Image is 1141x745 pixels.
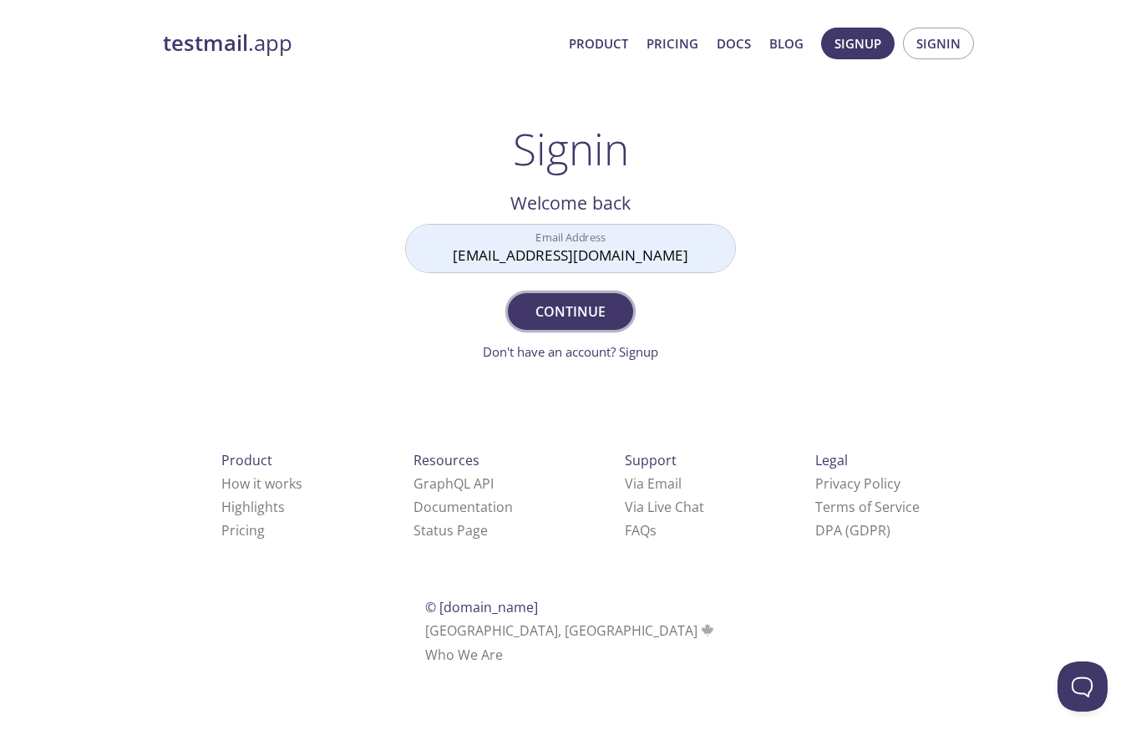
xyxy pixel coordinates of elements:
[769,33,804,54] a: Blog
[625,451,677,469] span: Support
[815,451,848,469] span: Legal
[625,474,682,493] a: Via Email
[650,521,657,540] span: s
[425,598,538,616] span: © [DOMAIN_NAME]
[413,451,479,469] span: Resources
[815,521,890,540] a: DPA (GDPR)
[413,474,494,493] a: GraphQL API
[815,498,920,516] a: Terms of Service
[526,300,615,323] span: Continue
[163,28,248,58] strong: testmail
[647,33,698,54] a: Pricing
[815,474,900,493] a: Privacy Policy
[221,521,265,540] a: Pricing
[625,498,704,516] a: Via Live Chat
[834,33,881,54] span: Signup
[425,646,503,664] a: Who We Are
[405,189,736,217] h2: Welcome back
[221,474,302,493] a: How it works
[1057,661,1108,712] iframe: Help Scout Beacon - Open
[625,521,657,540] a: FAQ
[221,451,272,469] span: Product
[508,293,633,330] button: Continue
[717,33,751,54] a: Docs
[221,498,285,516] a: Highlights
[425,621,717,640] span: [GEOGRAPHIC_DATA], [GEOGRAPHIC_DATA]
[903,28,974,59] button: Signin
[569,33,628,54] a: Product
[413,498,513,516] a: Documentation
[513,124,629,174] h1: Signin
[821,28,895,59] button: Signup
[916,33,961,54] span: Signin
[483,343,658,360] a: Don't have an account? Signup
[163,29,555,58] a: testmail.app
[413,521,488,540] a: Status Page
